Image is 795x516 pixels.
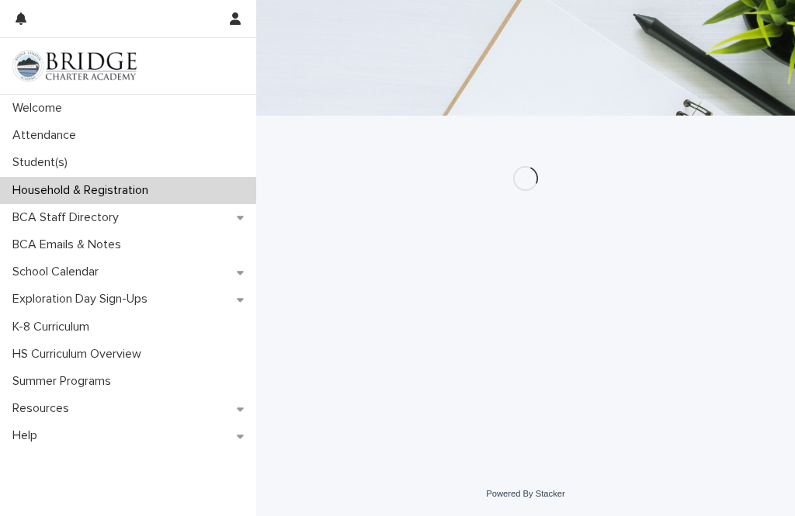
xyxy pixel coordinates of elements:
[6,101,75,116] p: Welcome
[6,265,111,279] p: School Calendar
[6,428,50,443] p: Help
[6,128,89,143] p: Attendance
[6,183,161,198] p: Household & Registration
[6,210,131,225] p: BCA Staff Directory
[6,401,82,416] p: Resources
[12,50,137,81] img: V1C1m3IdTEidaUdm9Hs0
[486,489,564,498] a: Powered By Stacker
[6,237,134,252] p: BCA Emails & Notes
[6,292,160,306] p: Exploration Day Sign-Ups
[6,374,123,389] p: Summer Programs
[6,320,102,334] p: K-8 Curriculum
[6,347,154,362] p: HS Curriculum Overview
[6,155,80,170] p: Student(s)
